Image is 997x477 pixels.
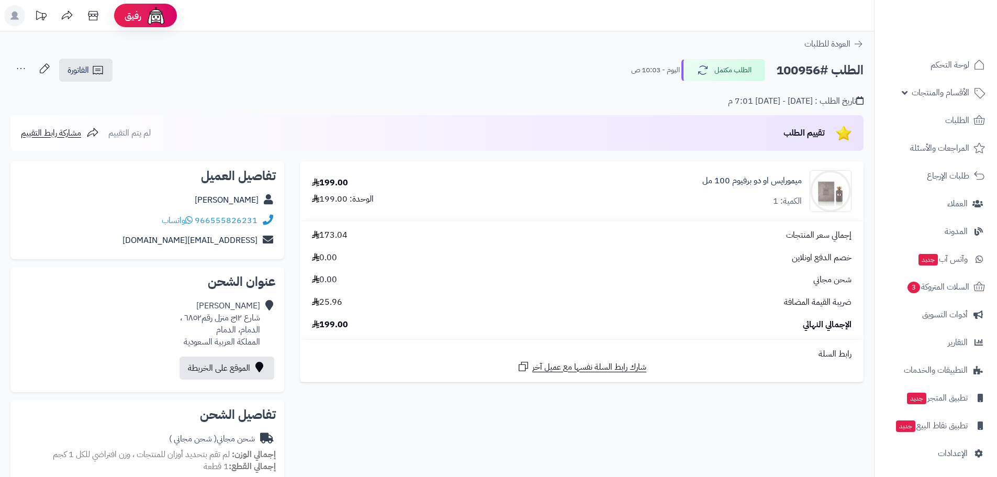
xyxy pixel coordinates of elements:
[195,214,257,227] a: 966555826231
[125,9,141,22] span: رفيق
[312,193,374,205] div: الوحدة: 199.00
[169,432,217,445] span: ( شحن مجاني )
[28,5,54,29] a: تحديثات المنصة
[792,252,852,264] span: خصم الدفع اونلاين
[204,460,276,473] small: 1 قطعة
[931,58,969,72] span: لوحة التحكم
[728,95,864,107] div: تاريخ الطلب : [DATE] - [DATE] 7:01 م
[945,113,969,128] span: الطلبات
[803,319,852,331] span: الإجمالي النهائي
[229,460,276,473] strong: إجمالي القطع:
[948,335,968,350] span: التقارير
[881,136,991,161] a: المراجعات والأسئلة
[786,229,852,241] span: إجمالي سعر المنتجات
[232,448,276,461] strong: إجمالي الوزن:
[784,296,852,308] span: ضريبة القيمة المضافة
[783,127,825,139] span: تقييم الطلب
[68,64,89,76] span: الفاتورة
[19,170,276,182] h2: تفاصيل العميل
[304,348,859,360] div: رابط السلة
[881,302,991,327] a: أدوات التسويق
[145,5,166,26] img: ai-face.png
[773,195,802,207] div: الكمية: 1
[169,433,255,445] div: شحن مجاني
[681,59,765,81] button: الطلب مكتمل
[917,252,968,267] span: وآتس آب
[906,280,969,294] span: السلات المتروكة
[896,420,915,432] span: جديد
[702,175,802,187] a: ميمورايس او دو برفيوم 100 مل
[947,196,968,211] span: العملاء
[312,274,337,286] span: 0.00
[162,214,193,227] a: واتساب
[21,127,99,139] a: مشاركة رابط التقييم
[312,319,348,331] span: 199.00
[21,127,81,139] span: مشاركة رابط التقييم
[881,191,991,216] a: العملاء
[108,127,151,139] span: لم يتم التقييم
[922,307,968,322] span: أدوات التسويق
[881,274,991,299] a: السلات المتروكة3
[881,219,991,244] a: المدونة
[180,357,274,380] a: الموقع على الخريطة
[53,448,230,461] span: لم تقم بتحديد أوزان للمنتجات ، وزن افتراضي للكل 1 كجم
[938,446,968,461] span: الإعدادات
[312,177,348,189] div: 199.00
[810,170,851,212] img: 1739818862-DSC_3023-1-ff-90x90.jpg
[907,393,926,404] span: جديد
[804,38,850,50] span: العودة للطلبات
[312,252,337,264] span: 0.00
[881,413,991,438] a: تطبيق نقاط البيعجديد
[904,363,968,378] span: التطبيقات والخدمات
[532,361,646,373] span: شارك رابط السلة نفسها مع عميل آخر
[881,385,991,411] a: تطبيق المتجرجديد
[312,229,348,241] span: 173.04
[804,38,864,50] a: العودة للطلبات
[908,282,920,293] span: 3
[881,358,991,383] a: التطبيقات والخدمات
[895,418,968,433] span: تطبيق نقاط البيع
[906,391,968,405] span: تطبيق المتجر
[195,194,259,206] a: [PERSON_NAME]
[945,224,968,239] span: المدونة
[881,247,991,272] a: وآتس آبجديد
[881,108,991,133] a: الطلبات
[180,300,260,348] div: [PERSON_NAME] شارع ١٢ج منزل رقم٦٨٥٢ ، الدمام، الدمام المملكة العربية السعودية
[881,163,991,188] a: طلبات الإرجاع
[910,141,969,156] span: المراجعات والأسئلة
[59,59,113,82] a: الفاتورة
[881,52,991,77] a: لوحة التحكم
[122,234,257,247] a: [EMAIL_ADDRESS][DOMAIN_NAME]
[881,441,991,466] a: الإعدادات
[927,169,969,183] span: طلبات الإرجاع
[312,296,342,308] span: 25.96
[881,330,991,355] a: التقارير
[19,408,276,421] h2: تفاصيل الشحن
[918,254,938,265] span: جديد
[912,85,969,100] span: الأقسام والمنتجات
[776,60,864,81] h2: الطلب #100956
[19,275,276,288] h2: عنوان الشحن
[517,360,646,373] a: شارك رابط السلة نفسها مع عميل آخر
[813,274,852,286] span: شحن مجاني
[631,65,680,75] small: اليوم - 10:03 ص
